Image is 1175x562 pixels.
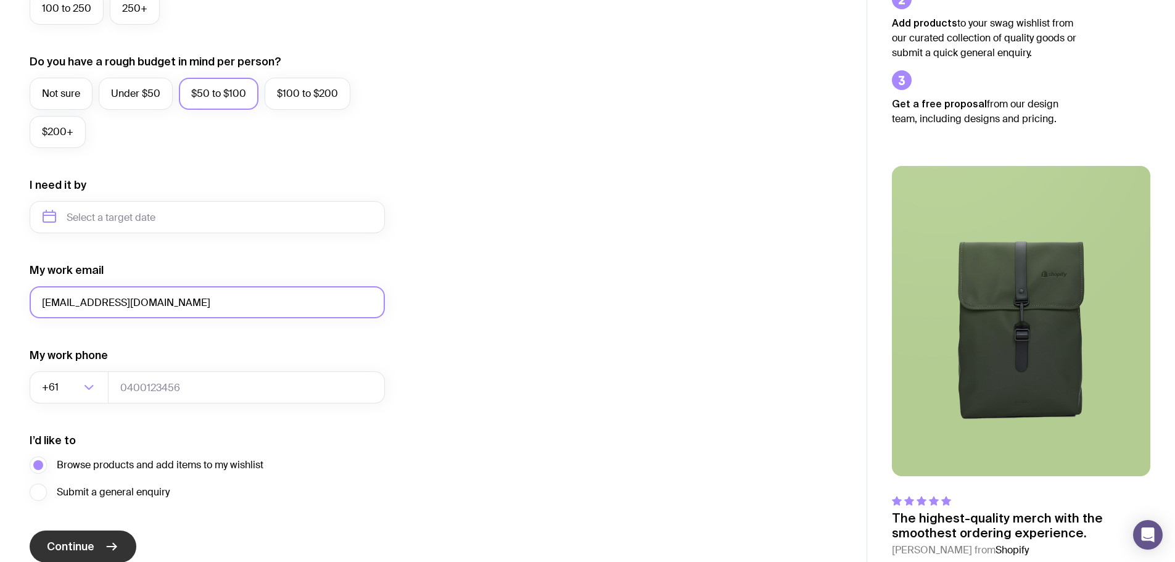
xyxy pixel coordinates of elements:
[30,201,385,233] input: Select a target date
[30,348,108,363] label: My work phone
[892,98,987,109] strong: Get a free proposal
[61,371,80,403] input: Search for option
[179,78,258,110] label: $50 to $100
[57,485,170,500] span: Submit a general enquiry
[892,17,957,28] strong: Add products
[892,543,1150,558] cite: [PERSON_NAME] from
[30,78,93,110] label: Not sure
[30,54,281,69] label: Do you have a rough budget in mind per person?
[30,178,86,192] label: I need it by
[99,78,173,110] label: Under $50
[1133,520,1163,550] div: Open Intercom Messenger
[996,543,1029,556] span: Shopify
[30,116,86,148] label: $200+
[108,371,385,403] input: 0400123456
[30,286,385,318] input: you@email.com
[892,15,1077,60] p: to your swag wishlist from our curated collection of quality goods or submit a quick general enqu...
[892,511,1150,540] p: The highest-quality merch with the smoothest ordering experience.
[47,539,94,554] span: Continue
[30,263,104,278] label: My work email
[57,458,263,473] span: Browse products and add items to my wishlist
[265,78,350,110] label: $100 to $200
[42,371,61,403] span: +61
[30,433,76,448] label: I’d like to
[892,96,1077,126] p: from our design team, including designs and pricing.
[30,371,109,403] div: Search for option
